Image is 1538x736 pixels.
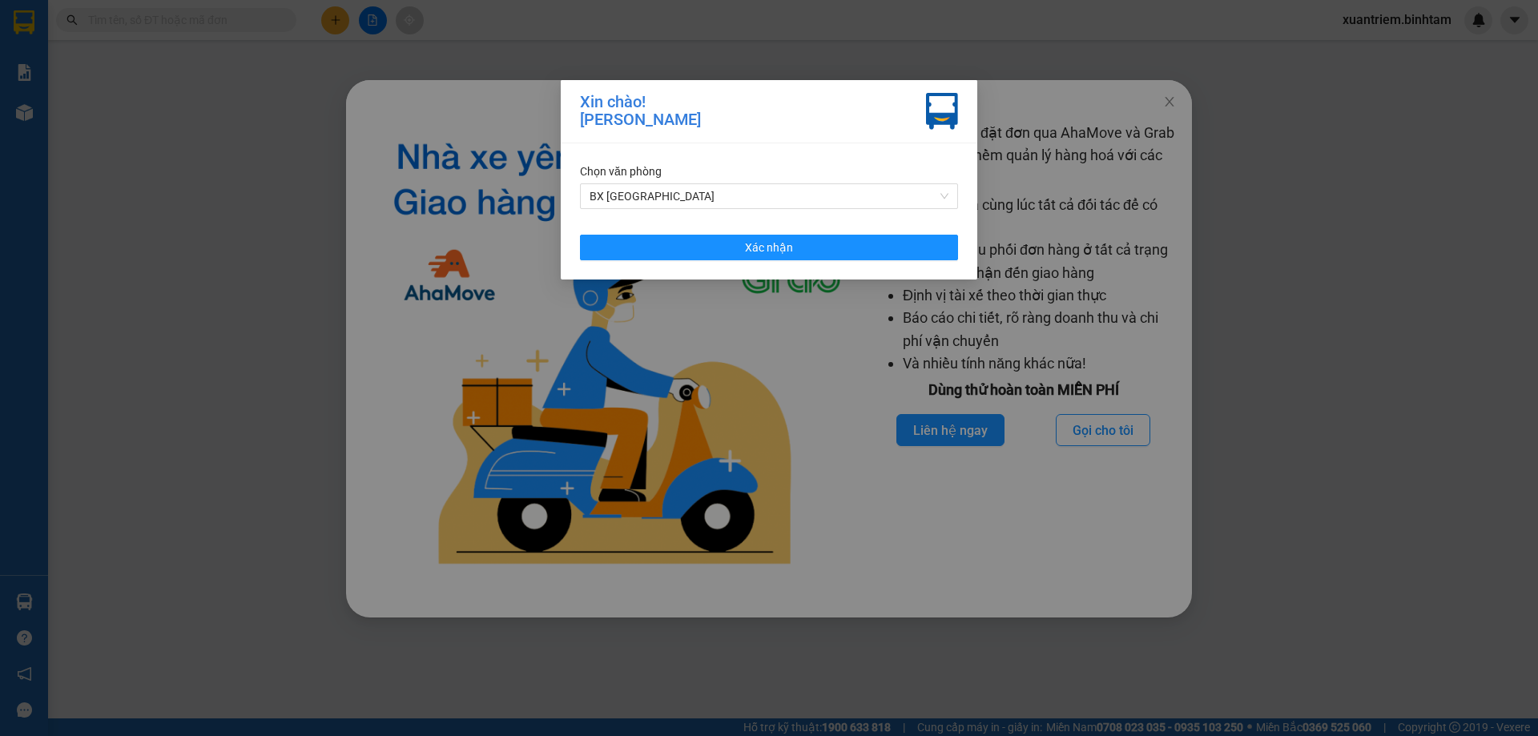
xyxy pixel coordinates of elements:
[926,93,958,130] img: vxr-icon
[745,239,793,256] span: Xác nhận
[580,93,701,130] div: Xin chào! [PERSON_NAME]
[580,235,958,260] button: Xác nhận
[580,163,958,180] div: Chọn văn phòng
[590,184,948,208] span: BX Quảng Ngãi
